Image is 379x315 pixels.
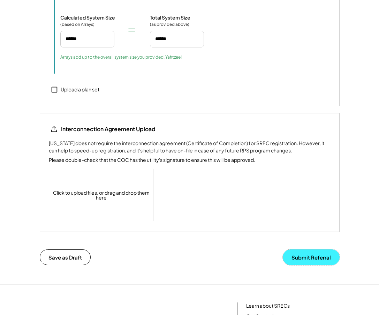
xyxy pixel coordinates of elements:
[61,86,99,93] div: Upload a plan set
[283,249,340,265] button: Submit Referral
[150,14,190,21] div: Total System Size
[60,54,182,60] div: Arrays add up to the overall system size you provided. Yahtzee!
[60,14,115,21] div: Calculated System Size
[49,156,255,164] div: Please double-check that the COC has the utility's signature to ensure this will be approved.
[150,22,189,27] div: (as provided above)
[246,302,290,309] a: Learn about SRECs
[61,125,156,133] div: Interconnection Agreement Upload
[49,140,331,154] div: [US_STATE] does not require the interconnection agreement (Certificate of Completion) for SREC re...
[40,249,91,265] button: Save as Draft
[60,22,95,27] div: (based on Arrays)
[49,169,154,221] div: Click to upload files, or drag and drop them here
